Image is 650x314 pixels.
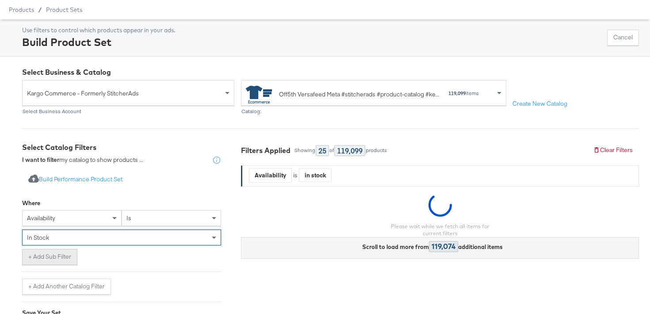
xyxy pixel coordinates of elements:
div: Showing [294,147,316,153]
div: Select Business Account [22,108,234,115]
div: products [365,147,387,153]
div: Please wait while we fetch all items for current filters [385,223,495,237]
div: items [448,90,479,96]
button: Build Performance Product Set [22,172,129,188]
a: Product Sets [46,6,82,13]
div: of [329,147,334,153]
div: Use filters to control which products appear in your ads. [22,26,175,34]
button: Create New Catalog [506,96,574,112]
div: Build Product Set [22,34,175,50]
div: 25 [316,145,329,156]
div: my catalog to show products ... [22,156,143,165]
div: Where [22,199,40,207]
strong: I want to filter [22,156,59,164]
div: is [292,171,299,180]
div: Availability [249,168,291,182]
div: 119,099 [334,145,365,156]
span: Products [9,6,34,13]
button: Cancel [607,30,639,46]
div: 119,074 [429,241,458,252]
div: Scroll to load more from additional items [362,241,503,252]
span: availability [27,214,55,222]
button: + Add Another Catalog Filter [22,279,111,295]
span: / [34,6,46,13]
div: Off5th Versafeed Meta #stitcherads #product-catalog #keep [279,90,439,99]
div: Select Business & Catalog [22,67,639,77]
div: Catalog: [241,108,506,115]
div: in stock [299,168,331,182]
span: Kargo Commerce - Formerly StitcherAds [27,86,223,101]
button: + Add Sub Filter [22,249,77,265]
div: Filters Applied [241,146,291,156]
span: in stock [27,234,49,241]
div: Select Catalog Filters [22,142,221,153]
strong: 119,099 [448,90,466,96]
button: Clear Filters [587,142,639,158]
span: is [126,214,131,222]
